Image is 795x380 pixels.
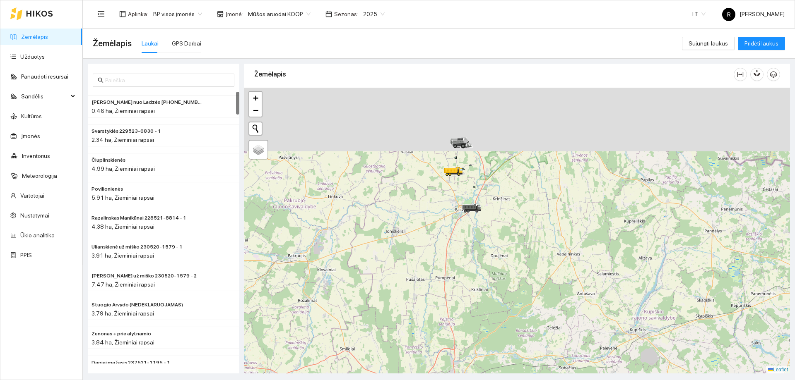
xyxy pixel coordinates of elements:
[20,252,32,258] a: PPIS
[92,310,154,317] span: 3.79 ha, Žieminiai rapsai
[92,194,154,201] span: 5.91 ha, Žieminiai rapsai
[92,223,154,230] span: 4.38 ha, Žieminiai rapsai
[727,8,731,21] span: R
[92,281,155,288] span: 7.47 ha, Žieminiai rapsai
[253,93,258,103] span: +
[738,37,785,50] button: Pridėti laukus
[92,165,155,172] span: 4.99 ha, Žieminiai rapsai
[249,104,262,117] a: Zoom out
[20,53,45,60] a: Užduotys
[98,77,104,83] span: search
[692,8,706,20] span: LT
[248,8,311,20] span: Mūšos aruodai KOOP
[92,301,183,309] span: Stuogio Arvydo (NEDEKLARUOJAMAS)
[744,39,778,48] span: Pridėti laukus
[21,33,48,40] a: Žemėlapis
[253,105,258,115] span: −
[92,330,151,338] span: Zenonas + prie alytnamio
[92,127,161,135] span: Svarstyklės 229523-0830 - 1
[128,10,148,19] span: Aplinka :
[92,359,170,367] span: Dagiai mažasis 237521-1195 - 1
[217,11,224,17] span: shop
[97,10,105,18] span: menu-fold
[92,252,154,259] span: 3.91 ha, Žieminiai rapsai
[734,71,747,78] span: column-width
[92,214,186,222] span: Razalinskas Manikūnai 228521-8814 - 1
[738,40,785,47] a: Pridėti laukus
[172,39,201,48] div: GPS Darbai
[93,37,132,50] span: Žemėlapis
[249,122,262,135] button: Initiate a new search
[92,156,125,164] span: Čiuplinskienės
[92,136,154,143] span: 2.34 ha, Žieminiai rapsai
[153,8,202,20] span: BP visos įmonės
[734,68,747,81] button: column-width
[21,88,68,105] span: Sandėlis
[92,108,155,114] span: 0.46 ha, Žieminiai rapsai
[20,212,49,219] a: Nustatymai
[254,62,734,86] div: Žemėlapis
[226,10,243,19] span: Įmonė :
[768,367,788,373] a: Leaflet
[363,8,385,20] span: 2025
[22,172,57,179] a: Meteorologija
[92,272,197,280] span: Nakvosienė už miško 230520-1579 - 2
[119,11,126,17] span: layout
[689,39,728,48] span: Sujungti laukus
[93,6,109,22] button: menu-fold
[22,153,50,159] a: Inventorius
[682,37,735,50] button: Sujungti laukus
[92,339,154,346] span: 3.84 ha, Žieminiai rapsai
[20,232,55,239] a: Ūkio analitika
[21,133,40,139] a: Įmonės
[20,192,44,199] a: Vartotojai
[92,243,183,251] span: Ulianskienė už miško 230520-1579 - 1
[105,76,229,85] input: Paieška
[21,113,42,119] a: Kultūros
[249,92,262,104] a: Zoom in
[682,40,735,47] a: Sujungti laukus
[325,11,332,17] span: calendar
[21,73,68,80] a: Panaudoti resursai
[92,185,123,193] span: Povilionienės
[142,39,159,48] div: Laukai
[249,141,267,159] a: Layers
[722,11,785,17] span: [PERSON_NAME]
[92,98,202,106] span: Paškevičiaus Felikso nuo Ladzės (2) 229525-2470 - 2
[334,10,358,19] span: Sezonas :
